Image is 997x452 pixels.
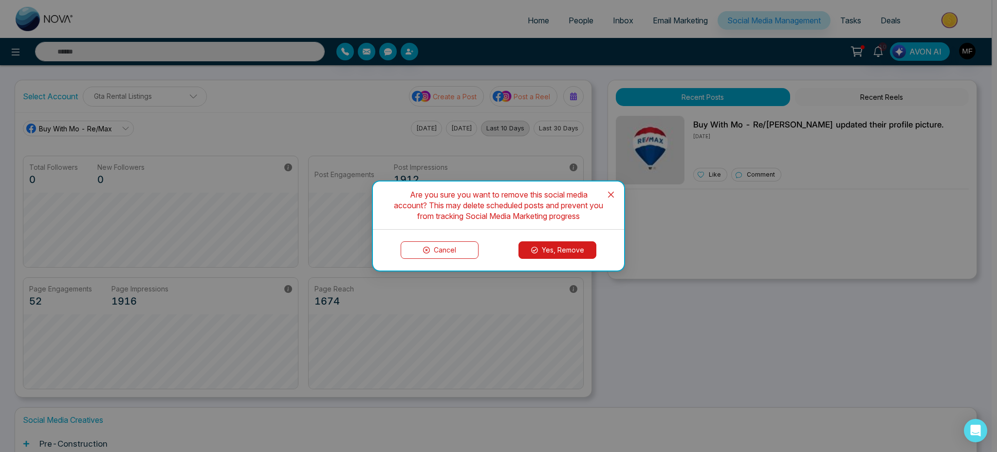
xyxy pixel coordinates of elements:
div: Are you sure you want to remove this social media account? This may delete scheduled posts and pr... [385,189,612,221]
div: Open Intercom Messenger [964,419,987,442]
button: Cancel [401,241,479,259]
button: Close [598,181,624,208]
button: Yes, Remove [518,241,596,259]
span: close [607,191,615,199]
